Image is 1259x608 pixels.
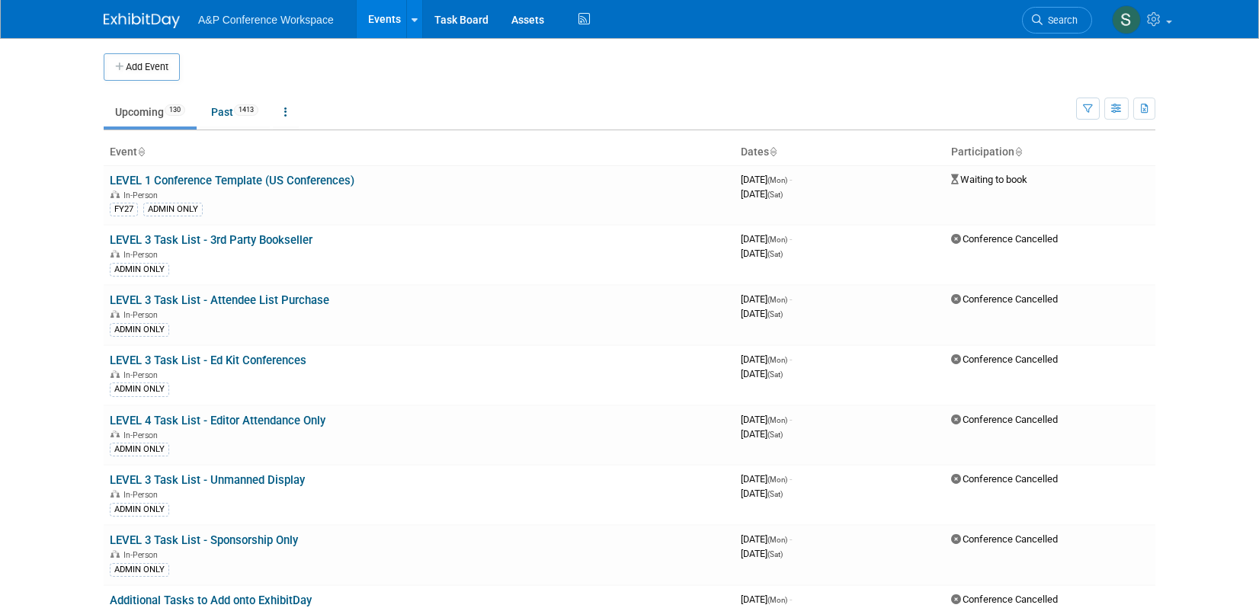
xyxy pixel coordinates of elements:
span: In-Person [123,370,162,380]
span: (Mon) [767,356,787,364]
span: (Sat) [767,190,783,199]
a: Search [1022,7,1092,34]
span: In-Person [123,310,162,320]
div: ADMIN ONLY [110,382,169,396]
span: [DATE] [741,488,783,499]
a: LEVEL 1 Conference Template (US Conferences) [110,174,354,187]
span: [DATE] [741,293,792,305]
img: In-Person Event [111,370,120,378]
div: FY27 [110,203,138,216]
img: In-Person Event [111,190,120,198]
span: - [790,293,792,305]
span: Conference Cancelled [951,233,1058,245]
img: In-Person Event [111,250,120,258]
div: ADMIN ONLY [110,323,169,337]
span: (Mon) [767,296,787,304]
span: [DATE] [741,233,792,245]
div: ADMIN ONLY [110,563,169,577]
a: Additional Tasks to Add onto ExhibitDay [110,594,312,607]
a: LEVEL 4 Task List - Editor Attendance Only [110,414,325,427]
span: [DATE] [741,414,792,425]
span: (Mon) [767,536,787,544]
span: Conference Cancelled [951,594,1058,605]
span: In-Person [123,430,162,440]
span: Waiting to book [951,174,1027,185]
img: In-Person Event [111,310,120,318]
div: ADMIN ONLY [110,263,169,277]
a: LEVEL 3 Task List - Sponsorship Only [110,533,298,547]
span: [DATE] [741,594,792,605]
button: Add Event [104,53,180,81]
span: [DATE] [741,533,792,545]
span: (Mon) [767,416,787,424]
span: (Sat) [767,490,783,498]
span: In-Person [123,490,162,500]
span: [DATE] [741,548,783,559]
span: - [790,533,792,545]
img: In-Person Event [111,490,120,498]
th: Dates [735,139,945,165]
span: [DATE] [741,428,783,440]
span: In-Person [123,250,162,260]
span: (Sat) [767,430,783,439]
a: LEVEL 3 Task List - Unmanned Display [110,473,305,487]
a: Sort by Event Name [137,146,145,158]
span: Conference Cancelled [951,414,1058,425]
span: Search [1043,14,1078,26]
img: Sophia Hettler [1112,5,1141,34]
span: [DATE] [741,248,783,259]
span: Conference Cancelled [951,473,1058,485]
a: LEVEL 3 Task List - 3rd Party Bookseller [110,233,312,247]
span: (Sat) [767,370,783,379]
span: A&P Conference Workspace [198,14,334,26]
span: (Mon) [767,596,787,604]
span: - [790,233,792,245]
div: ADMIN ONLY [110,503,169,517]
a: Upcoming130 [104,98,197,126]
a: Sort by Participation Type [1014,146,1022,158]
a: Past1413 [200,98,270,126]
th: Participation [945,139,1155,165]
img: ExhibitDay [104,13,180,28]
span: (Mon) [767,235,787,244]
span: - [790,354,792,365]
span: - [790,473,792,485]
img: In-Person Event [111,550,120,558]
span: Conference Cancelled [951,293,1058,305]
span: In-Person [123,190,162,200]
span: [DATE] [741,188,783,200]
th: Event [104,139,735,165]
span: [DATE] [741,368,783,379]
span: [DATE] [741,354,792,365]
span: - [790,174,792,185]
span: Conference Cancelled [951,354,1058,365]
span: (Sat) [767,310,783,318]
span: Conference Cancelled [951,533,1058,545]
img: In-Person Event [111,430,120,438]
span: [DATE] [741,308,783,319]
span: [DATE] [741,174,792,185]
a: Sort by Start Date [769,146,777,158]
a: LEVEL 3 Task List - Ed Kit Conferences [110,354,306,367]
span: In-Person [123,550,162,560]
span: [DATE] [741,473,792,485]
div: ADMIN ONLY [143,203,203,216]
span: - [790,594,792,605]
span: (Sat) [767,550,783,558]
div: ADMIN ONLY [110,443,169,456]
span: 130 [165,104,185,116]
a: LEVEL 3 Task List - Attendee List Purchase [110,293,329,307]
span: (Mon) [767,475,787,484]
span: 1413 [234,104,258,116]
span: - [790,414,792,425]
span: (Mon) [767,176,787,184]
span: (Sat) [767,250,783,258]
